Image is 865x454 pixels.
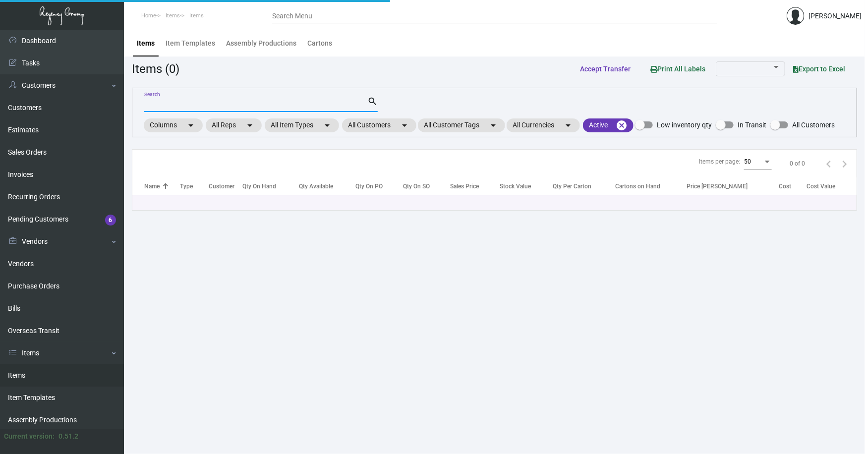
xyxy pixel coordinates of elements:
mat-icon: arrow_drop_down [244,119,256,131]
mat-icon: arrow_drop_down [562,119,574,131]
div: Cartons on Hand [616,182,661,191]
div: Type [180,182,209,191]
span: Export to Excel [793,65,845,73]
mat-chip: Columns [144,118,203,132]
div: Stock Value [500,182,553,191]
div: Cartons [307,38,332,49]
th: Customer [209,177,243,195]
mat-select: Items per page: [744,159,772,166]
div: Name [144,182,180,191]
div: Cartons on Hand [616,182,687,191]
div: Cost Value [807,182,836,191]
div: Qty Available [299,182,356,191]
div: Items (0) [132,60,179,78]
div: [PERSON_NAME] [808,11,862,21]
img: admin@bootstrapmaster.com [787,7,805,25]
div: Price [PERSON_NAME] [687,182,748,191]
mat-icon: cancel [616,119,628,131]
div: Qty Per Carton [553,182,615,191]
span: Home [141,12,156,19]
span: All Customers [792,119,835,131]
div: Stock Value [500,182,531,191]
span: 50 [744,158,751,165]
mat-icon: arrow_drop_down [185,119,197,131]
div: Qty On SO [404,182,451,191]
mat-chip: All Item Types [265,118,339,132]
div: Price [PERSON_NAME] [687,182,779,191]
mat-icon: arrow_drop_down [487,119,499,131]
div: Name [144,182,160,191]
span: Items [166,12,180,19]
button: Print All Labels [642,59,713,78]
span: Low inventory qty [657,119,712,131]
div: Qty Available [299,182,333,191]
div: Qty On SO [404,182,430,191]
div: Type [180,182,193,191]
mat-icon: search [367,96,378,108]
mat-icon: arrow_drop_down [399,119,410,131]
div: Current version: [4,431,55,442]
mat-chip: All Currencies [507,118,580,132]
mat-chip: Active [583,118,634,132]
div: Cost [779,182,791,191]
div: Assembly Productions [226,38,296,49]
mat-chip: All Reps [206,118,262,132]
button: Accept Transfer [572,60,638,78]
div: Qty On Hand [243,182,277,191]
div: Sales Price [451,182,479,191]
mat-chip: All Customers [342,118,416,132]
div: Qty Per Carton [553,182,591,191]
button: Export to Excel [785,60,853,78]
div: Qty On Hand [243,182,299,191]
div: Cost Value [807,182,857,191]
span: In Transit [738,119,766,131]
mat-icon: arrow_drop_down [321,119,333,131]
span: Print All Labels [650,65,705,73]
div: Cost [779,182,807,191]
div: Qty On PO [356,182,404,191]
div: Item Templates [166,38,215,49]
span: Items [189,12,204,19]
div: 0 of 0 [790,159,805,168]
div: Qty On PO [356,182,383,191]
button: Next page [837,156,853,171]
mat-chip: All Customer Tags [418,118,505,132]
div: Items per page: [699,157,740,166]
button: Previous page [821,156,837,171]
div: 0.51.2 [58,431,78,442]
div: Items [137,38,155,49]
span: Accept Transfer [580,65,631,73]
div: Sales Price [451,182,500,191]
